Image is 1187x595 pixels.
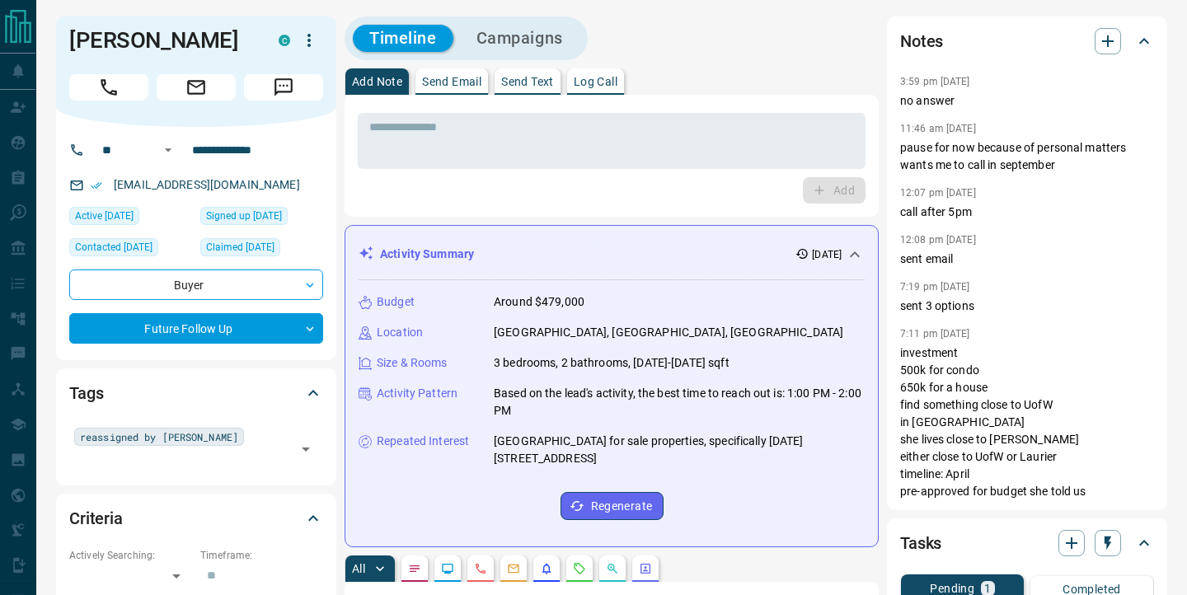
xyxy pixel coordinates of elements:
[157,74,236,101] span: Email
[206,239,274,255] span: Claimed [DATE]
[422,76,481,87] p: Send Email
[206,208,282,224] span: Signed up [DATE]
[573,562,586,575] svg: Requests
[69,313,323,344] div: Future Follow Up
[900,76,970,87] p: 3:59 pm [DATE]
[377,354,448,372] p: Size & Rooms
[474,562,487,575] svg: Calls
[900,204,1154,221] p: call after 5pm
[69,380,103,406] h2: Tags
[359,239,865,269] div: Activity Summary[DATE]
[574,76,617,87] p: Log Call
[69,505,123,532] h2: Criteria
[930,583,974,594] p: Pending
[639,562,652,575] svg: Agent Actions
[69,269,323,300] div: Buyer
[900,28,943,54] h2: Notes
[352,563,365,574] p: All
[75,239,152,255] span: Contacted [DATE]
[900,123,976,134] p: 11:46 am [DATE]
[75,208,134,224] span: Active [DATE]
[900,344,1154,500] p: investment 500k for condo 650k for a house find something close to UofW in [GEOGRAPHIC_DATA] she ...
[279,35,290,46] div: condos.ca
[900,234,976,246] p: 12:08 pm [DATE]
[900,251,1154,268] p: sent email
[408,562,421,575] svg: Notes
[377,293,415,311] p: Budget
[900,328,970,340] p: 7:11 pm [DATE]
[377,433,469,450] p: Repeated Interest
[200,207,323,230] div: Tue Oct 15 2024
[900,281,970,293] p: 7:19 pm [DATE]
[69,238,192,261] div: Tue Dec 10 2024
[494,324,843,341] p: [GEOGRAPHIC_DATA], [GEOGRAPHIC_DATA], [GEOGRAPHIC_DATA]
[69,27,254,54] h1: [PERSON_NAME]
[441,562,454,575] svg: Lead Browsing Activity
[377,385,457,402] p: Activity Pattern
[114,178,300,191] a: [EMAIL_ADDRESS][DOMAIN_NAME]
[69,74,148,101] span: Call
[200,548,323,563] p: Timeframe:
[900,523,1154,563] div: Tasks
[244,74,323,101] span: Message
[69,548,192,563] p: Actively Searching:
[900,187,976,199] p: 12:07 pm [DATE]
[294,438,317,461] button: Open
[900,297,1154,315] p: sent 3 options
[540,562,553,575] svg: Listing Alerts
[91,180,102,191] svg: Email Verified
[812,247,842,262] p: [DATE]
[69,499,323,538] div: Criteria
[200,238,323,261] div: Tue Jan 21 2025
[353,25,453,52] button: Timeline
[494,433,865,467] p: [GEOGRAPHIC_DATA] for sale properties, specifically [DATE][STREET_ADDRESS]
[1063,583,1121,595] p: Completed
[494,354,730,372] p: 3 bedrooms, 2 bathrooms, [DATE]-[DATE] sqft
[352,76,402,87] p: Add Note
[69,373,323,413] div: Tags
[900,92,1154,110] p: no answer
[984,583,991,594] p: 1
[606,562,619,575] svg: Opportunities
[460,25,579,52] button: Campaigns
[900,21,1154,61] div: Notes
[494,385,865,419] p: Based on the lead's activity, the best time to reach out is: 1:00 PM - 2:00 PM
[900,530,941,556] h2: Tasks
[377,324,423,341] p: Location
[494,293,584,311] p: Around $479,000
[69,207,192,230] div: Tue Jun 03 2025
[80,429,238,445] span: reassigned by [PERSON_NAME]
[507,562,520,575] svg: Emails
[501,76,554,87] p: Send Text
[158,140,178,160] button: Open
[380,246,474,263] p: Activity Summary
[900,139,1154,174] p: pause for now because of personal matters wants me to call in september
[561,492,664,520] button: Regenerate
